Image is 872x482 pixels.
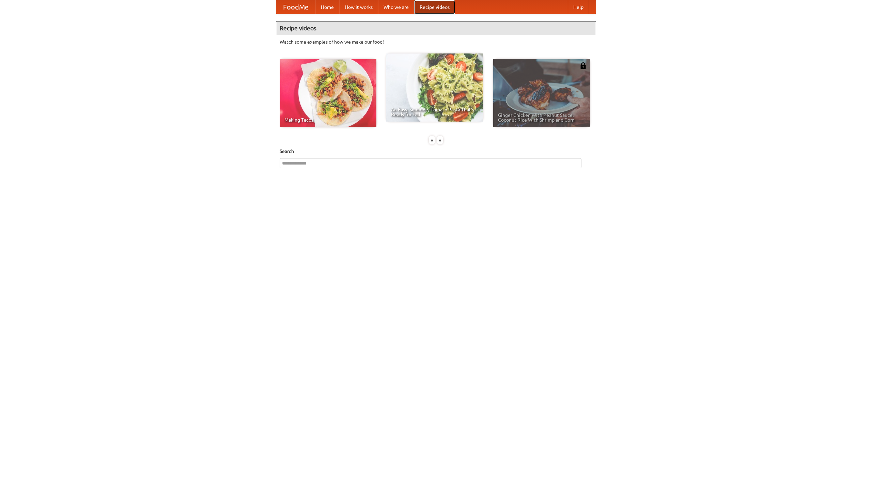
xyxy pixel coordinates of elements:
img: 483408.png [580,62,587,69]
div: » [437,136,443,144]
div: « [429,136,435,144]
a: FoodMe [276,0,315,14]
a: Home [315,0,339,14]
a: Who we are [378,0,414,14]
h5: Search [280,148,592,155]
a: Recipe videos [414,0,455,14]
span: An Easy, Summery Tomato Pasta That's Ready for Fall [391,107,478,117]
a: Making Tacos [280,59,376,127]
a: Help [568,0,589,14]
p: Watch some examples of how we make our food! [280,38,592,45]
a: How it works [339,0,378,14]
a: An Easy, Summery Tomato Pasta That's Ready for Fall [386,53,483,122]
span: Making Tacos [284,118,372,122]
h4: Recipe videos [276,21,596,35]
